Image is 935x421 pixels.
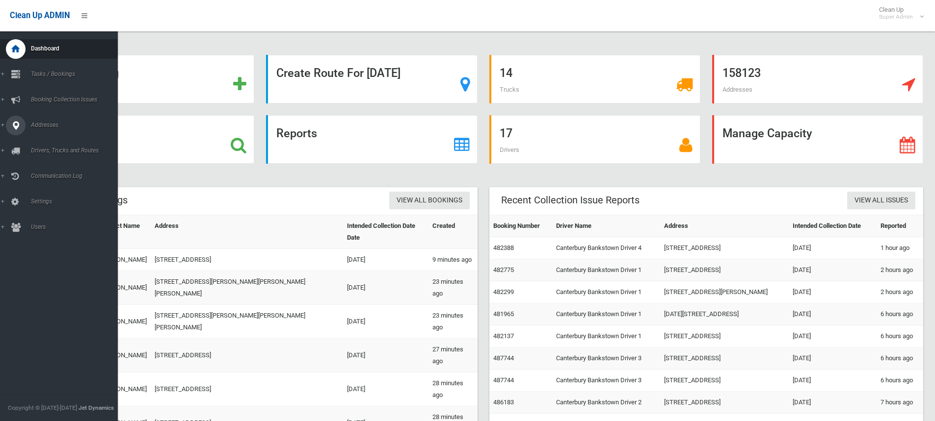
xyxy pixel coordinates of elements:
[722,66,761,80] strong: 158123
[552,237,660,259] td: Canterbury Bankstown Driver 4
[428,339,477,372] td: 27 minutes ago
[500,146,519,153] span: Drivers
[552,392,660,414] td: Canterbury Bankstown Driver 2
[660,259,789,281] td: [STREET_ADDRESS]
[789,237,877,259] td: [DATE]
[266,55,477,103] a: Create Route For [DATE]
[28,96,125,103] span: Booking Collection Issues
[552,281,660,303] td: Canterbury Bankstown Driver 1
[151,249,344,271] td: [STREET_ADDRESS]
[151,339,344,372] td: [STREET_ADDRESS]
[493,288,514,296] a: 482299
[493,332,514,340] a: 482137
[877,347,923,370] td: 6 hours ago
[10,11,70,20] span: Clean Up ADMIN
[660,215,789,237] th: Address
[266,115,477,164] a: Reports
[877,215,923,237] th: Reported
[493,266,514,273] a: 482775
[877,325,923,347] td: 6 hours ago
[8,404,77,411] span: Copyright © [DATE]-[DATE]
[877,281,923,303] td: 2 hours ago
[489,191,651,210] header: Recent Collection Issue Reports
[789,215,877,237] th: Intended Collection Date
[428,372,477,406] td: 28 minutes ago
[96,339,151,372] td: [PERSON_NAME]
[96,249,151,271] td: [PERSON_NAME]
[28,71,125,77] span: Tasks / Bookings
[552,370,660,392] td: Canterbury Bankstown Driver 3
[789,259,877,281] td: [DATE]
[79,404,114,411] strong: Jet Dynamics
[789,325,877,347] td: [DATE]
[276,126,317,140] strong: Reports
[151,215,344,249] th: Address
[96,372,151,406] td: [PERSON_NAME]
[428,249,477,271] td: 9 minutes ago
[877,259,923,281] td: 2 hours ago
[500,66,512,80] strong: 14
[789,281,877,303] td: [DATE]
[789,370,877,392] td: [DATE]
[789,347,877,370] td: [DATE]
[789,303,877,325] td: [DATE]
[428,305,477,339] td: 23 minutes ago
[151,372,344,406] td: [STREET_ADDRESS]
[343,339,428,372] td: [DATE]
[43,115,254,164] a: Search
[789,392,877,414] td: [DATE]
[660,347,789,370] td: [STREET_ADDRESS]
[343,372,428,406] td: [DATE]
[877,303,923,325] td: 6 hours ago
[660,392,789,414] td: [STREET_ADDRESS]
[660,370,789,392] td: [STREET_ADDRESS]
[151,305,344,339] td: [STREET_ADDRESS][PERSON_NAME][PERSON_NAME][PERSON_NAME]
[343,305,428,339] td: [DATE]
[343,249,428,271] td: [DATE]
[847,192,915,210] a: View All Issues
[877,370,923,392] td: 6 hours ago
[28,173,125,179] span: Communication Log
[712,55,923,103] a: 158123 Addresses
[43,55,254,103] a: Add Booking
[428,215,477,249] th: Created
[428,271,477,305] td: 23 minutes ago
[722,126,812,140] strong: Manage Capacity
[874,6,923,21] span: Clean Up
[877,392,923,414] td: 7 hours ago
[489,215,552,237] th: Booking Number
[552,325,660,347] td: Canterbury Bankstown Driver 1
[489,115,700,164] a: 17 Drivers
[552,347,660,370] td: Canterbury Bankstown Driver 3
[28,198,125,205] span: Settings
[96,305,151,339] td: [PERSON_NAME]
[712,115,923,164] a: Manage Capacity
[500,86,519,93] span: Trucks
[389,192,470,210] a: View All Bookings
[660,325,789,347] td: [STREET_ADDRESS]
[489,55,700,103] a: 14 Trucks
[660,281,789,303] td: [STREET_ADDRESS][PERSON_NAME]
[28,45,125,52] span: Dashboard
[493,244,514,251] a: 482388
[493,376,514,384] a: 487744
[552,215,660,237] th: Driver Name
[343,271,428,305] td: [DATE]
[343,215,428,249] th: Intended Collection Date Date
[500,126,512,140] strong: 17
[276,66,401,80] strong: Create Route For [DATE]
[151,271,344,305] td: [STREET_ADDRESS][PERSON_NAME][PERSON_NAME][PERSON_NAME]
[28,122,125,128] span: Addresses
[879,13,913,21] small: Super Admin
[552,259,660,281] td: Canterbury Bankstown Driver 1
[877,237,923,259] td: 1 hour ago
[28,147,125,154] span: Drivers, Trucks and Routes
[493,398,514,406] a: 486183
[493,310,514,318] a: 481965
[493,354,514,362] a: 487744
[96,271,151,305] td: [PERSON_NAME]
[722,86,752,93] span: Addresses
[28,223,125,230] span: Users
[660,303,789,325] td: [DATE][STREET_ADDRESS]
[96,215,151,249] th: Contact Name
